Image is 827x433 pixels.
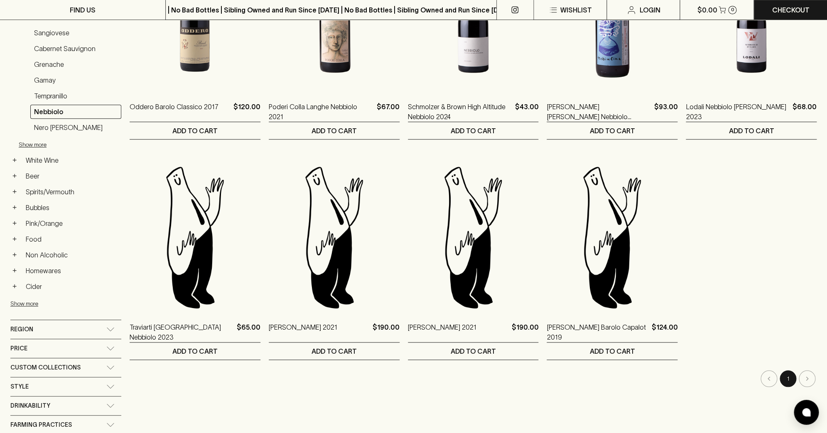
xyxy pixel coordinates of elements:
[269,122,400,139] button: ADD TO CART
[408,122,539,139] button: ADD TO CART
[408,342,539,360] button: ADD TO CART
[793,102,817,122] p: $68.00
[30,57,121,71] a: Grenache
[515,102,538,122] p: $43.00
[30,89,121,103] a: Tempranillo
[731,7,734,12] p: 0
[130,370,817,387] nav: pagination navigation
[130,322,233,342] a: Traviarti [GEOGRAPHIC_DATA] Nebbiolo 2023
[30,42,121,56] a: Cabernet Sauvignon
[408,102,512,122] a: Schmolzer & Brown High Altitude Nebbiolo 2024
[130,122,260,139] button: ADD TO CART
[22,216,121,230] a: Pink/Orange
[10,282,19,291] button: +
[22,248,121,262] a: Non Alcoholic
[269,342,400,360] button: ADD TO CART
[697,5,717,15] p: $0.00
[172,346,218,356] p: ADD TO CART
[408,164,539,310] img: Blackhearts & Sparrows Man
[10,235,19,243] button: +
[640,5,660,15] p: Login
[269,102,373,122] a: Poderi Colla Langhe Nebbiolo 2021
[686,122,817,139] button: ADD TO CART
[22,153,121,167] a: White Wine
[10,362,81,373] span: Custom Collections
[377,102,400,122] p: $67.00
[30,105,121,119] a: Nebbiolo
[547,122,677,139] button: ADD TO CART
[802,408,810,416] img: bubble-icon
[10,343,27,354] span: Price
[10,382,29,392] span: Style
[729,126,774,136] p: ADD TO CART
[547,164,677,310] img: Blackhearts & Sparrows Man
[10,188,19,196] button: +
[30,26,121,40] a: Sangiovese
[780,370,796,387] button: page 1
[172,126,218,136] p: ADD TO CART
[22,185,121,199] a: Spirits/Vermouth
[10,377,121,396] div: Style
[450,126,496,136] p: ADD TO CART
[233,102,260,122] p: $120.00
[589,126,635,136] p: ADD TO CART
[408,322,476,342] a: [PERSON_NAME] 2021
[511,322,538,342] p: $190.00
[30,120,121,135] a: Nero [PERSON_NAME]
[22,169,121,183] a: Beer
[130,164,260,310] img: Blackhearts & Sparrows Man
[22,279,121,294] a: Cider
[547,342,677,360] button: ADD TO CART
[130,102,218,122] a: Oddero Barolo Classico 2017
[30,73,121,87] a: Gamay
[10,320,121,339] div: Region
[10,358,121,377] div: Custom Collections
[654,102,677,122] p: $93.00
[547,102,650,122] a: [PERSON_NAME] [PERSON_NAME] Nebbiolo Nebiulina 2023 MAGNUM 1500ml
[10,295,119,312] button: Show more
[312,346,357,356] p: ADD TO CART
[373,322,400,342] p: $190.00
[19,136,128,153] button: Show more
[22,264,121,278] a: Homewares
[269,164,400,310] img: Blackhearts & Sparrows Man
[547,322,648,342] a: [PERSON_NAME] Barolo Capalot 2019
[450,346,496,356] p: ADD TO CART
[22,201,121,215] a: Bubbles
[130,342,260,360] button: ADD TO CART
[10,172,19,180] button: +
[269,322,337,342] a: [PERSON_NAME] 2021
[10,420,72,430] span: Farming Practices
[10,339,121,358] div: Price
[10,203,19,212] button: +
[10,396,121,415] div: Drinkability
[589,346,635,356] p: ADD TO CART
[10,251,19,259] button: +
[686,102,789,122] a: Lodali Nebbiolo [PERSON_NAME] 2023
[70,5,96,15] p: FIND US
[10,156,19,164] button: +
[560,5,591,15] p: Wishlist
[10,219,19,228] button: +
[772,5,809,15] p: Checkout
[22,232,121,246] a: Food
[10,324,33,335] span: Region
[651,322,677,342] p: $124.00
[312,126,357,136] p: ADD TO CART
[10,401,50,411] span: Drinkability
[10,267,19,275] button: +
[237,322,260,342] p: $65.00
